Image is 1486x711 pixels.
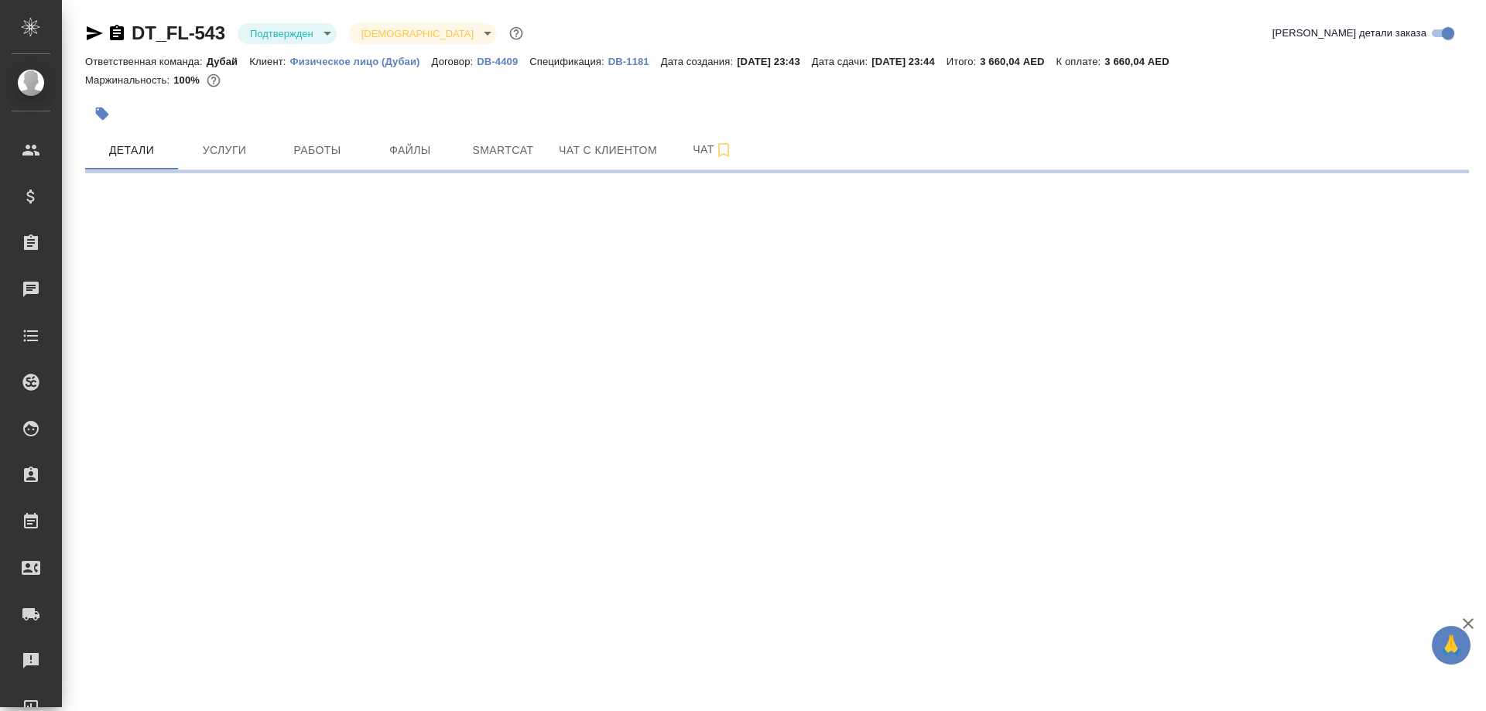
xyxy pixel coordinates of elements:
button: Доп статусы указывают на важность/срочность заказа [506,23,526,43]
p: Дубай [207,56,250,67]
button: 🙏 [1432,626,1471,665]
p: Физическое лицо (Дубаи) [290,56,432,67]
p: Клиент: [249,56,289,67]
button: Скопировать ссылку для ЯМессенджера [85,24,104,43]
p: [DATE] 23:43 [737,56,812,67]
p: Дата сдачи: [812,56,871,67]
span: Smartcat [466,141,540,160]
p: Дата создания: [661,56,737,67]
button: Подтвержден [245,27,318,40]
p: 100% [173,74,204,86]
span: Работы [280,141,354,160]
div: Подтвержден [238,23,337,44]
button: [DEMOGRAPHIC_DATA] [357,27,478,40]
button: 0.00 AED; [204,70,224,91]
p: 3 660,04 AED [980,56,1056,67]
span: Чат [676,140,750,159]
p: К оплате: [1056,56,1105,67]
p: Договор: [432,56,478,67]
p: Спецификация: [529,56,608,67]
a: Физическое лицо (Дубаи) [290,54,432,67]
p: Маржинальность: [85,74,173,86]
p: DB-1181 [608,56,661,67]
a: DT_FL-543 [132,22,225,43]
div: Подтвержден [349,23,497,44]
span: Услуги [187,141,262,160]
a: DB-4409 [477,54,529,67]
span: Детали [94,141,169,160]
p: Ответственная команда: [85,56,207,67]
p: Итого: [947,56,980,67]
button: Скопировать ссылку [108,24,126,43]
p: DB-4409 [477,56,529,67]
span: Файлы [373,141,447,160]
svg: Подписаться [714,141,733,159]
span: Чат с клиентом [559,141,657,160]
span: [PERSON_NAME] детали заказа [1272,26,1426,41]
span: 🙏 [1438,629,1464,661]
p: [DATE] 23:44 [871,56,947,67]
a: DB-1181 [608,54,661,67]
p: 3 660,04 AED [1104,56,1180,67]
button: Добавить тэг [85,97,119,131]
